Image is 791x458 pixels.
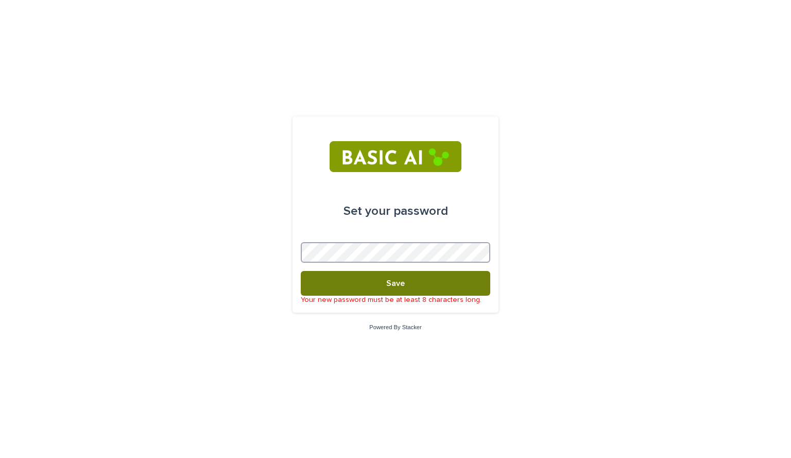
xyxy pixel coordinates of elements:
[386,279,405,287] span: Save
[330,141,461,172] img: RtIB8pj2QQiOZo6waziI
[343,197,448,226] div: Set your password
[301,296,490,304] p: Your new password must be at least 8 characters long.
[369,324,421,330] a: Powered By Stacker
[301,271,490,296] button: Save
